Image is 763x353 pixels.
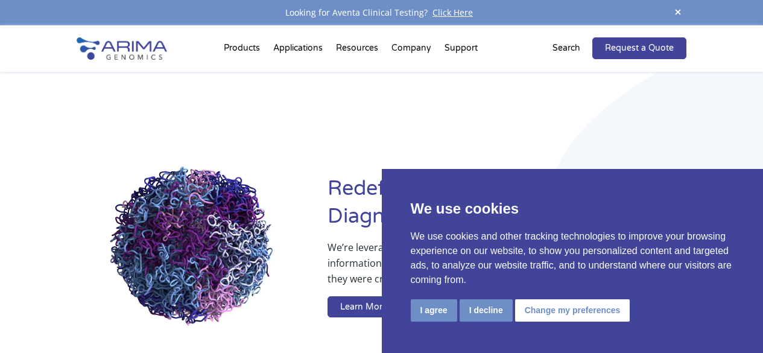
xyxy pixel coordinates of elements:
p: We use cookies [411,198,735,220]
a: Learn More [328,296,400,318]
p: We use cookies and other tracking technologies to improve your browsing experience on our website... [411,229,735,287]
a: Contact Us [450,107,571,131]
a: Click Here [428,7,478,18]
div: Looking for Aventa Clinical Testing? [77,5,687,21]
img: Arima-Genomics-logo [77,37,167,60]
button: I agree [411,299,457,322]
button: I decline [460,299,513,322]
a: Request a Quote [592,37,686,59]
p: Search [552,40,580,56]
p: We’re leveraging whole-genome sequence and structure information to ensure breakthrough therapies... [328,240,638,296]
h1: Redefining [MEDICAL_DATA] Diagnostics [328,175,686,240]
a: FAQs [450,83,571,107]
button: Change my preferences [515,299,630,322]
